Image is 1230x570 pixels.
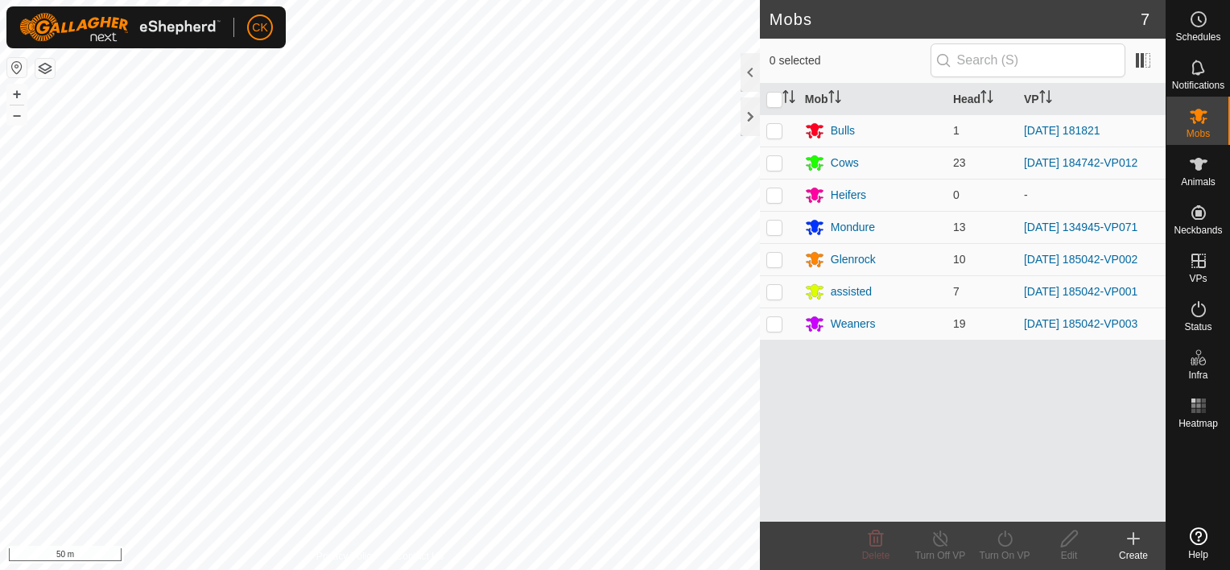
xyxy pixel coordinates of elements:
[7,85,27,104] button: +
[35,59,55,78] button: Map Layers
[1039,93,1052,105] p-sorticon: Activate to sort
[770,52,931,69] span: 0 selected
[1188,370,1207,380] span: Infra
[252,19,267,36] span: CK
[799,84,947,115] th: Mob
[1184,322,1211,332] span: Status
[953,156,966,169] span: 23
[831,219,875,236] div: Mondure
[7,105,27,125] button: –
[1037,548,1101,563] div: Edit
[1189,274,1207,283] span: VPs
[7,58,27,77] button: Reset Map
[1024,285,1137,298] a: [DATE] 185042-VP001
[1174,225,1222,235] span: Neckbands
[1166,521,1230,566] a: Help
[831,155,859,171] div: Cows
[862,550,890,561] span: Delete
[1188,550,1208,560] span: Help
[1024,124,1100,137] a: [DATE] 181821
[316,549,377,564] a: Privacy Policy
[831,187,866,204] div: Heifers
[931,43,1125,77] input: Search (S)
[831,283,872,300] div: assisted
[1024,317,1137,330] a: [DATE] 185042-VP003
[953,221,966,233] span: 13
[828,93,841,105] p-sorticon: Activate to sort
[1101,548,1166,563] div: Create
[947,84,1017,115] th: Head
[972,548,1037,563] div: Turn On VP
[831,122,855,139] div: Bulls
[1187,129,1210,138] span: Mobs
[1141,7,1150,31] span: 7
[953,188,960,201] span: 0
[770,10,1141,29] h2: Mobs
[831,251,876,268] div: Glenrock
[396,549,444,564] a: Contact Us
[1017,84,1166,115] th: VP
[782,93,795,105] p-sorticon: Activate to sort
[1172,81,1224,90] span: Notifications
[1024,156,1137,169] a: [DATE] 184742-VP012
[1024,221,1137,233] a: [DATE] 134945-VP071
[953,253,966,266] span: 10
[953,285,960,298] span: 7
[1178,419,1218,428] span: Heatmap
[1181,177,1216,187] span: Animals
[831,316,876,332] div: Weaners
[980,93,993,105] p-sorticon: Activate to sort
[1024,253,1137,266] a: [DATE] 185042-VP002
[953,317,966,330] span: 19
[1175,32,1220,42] span: Schedules
[908,548,972,563] div: Turn Off VP
[1017,179,1166,211] td: -
[953,124,960,137] span: 1
[19,13,221,42] img: Gallagher Logo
